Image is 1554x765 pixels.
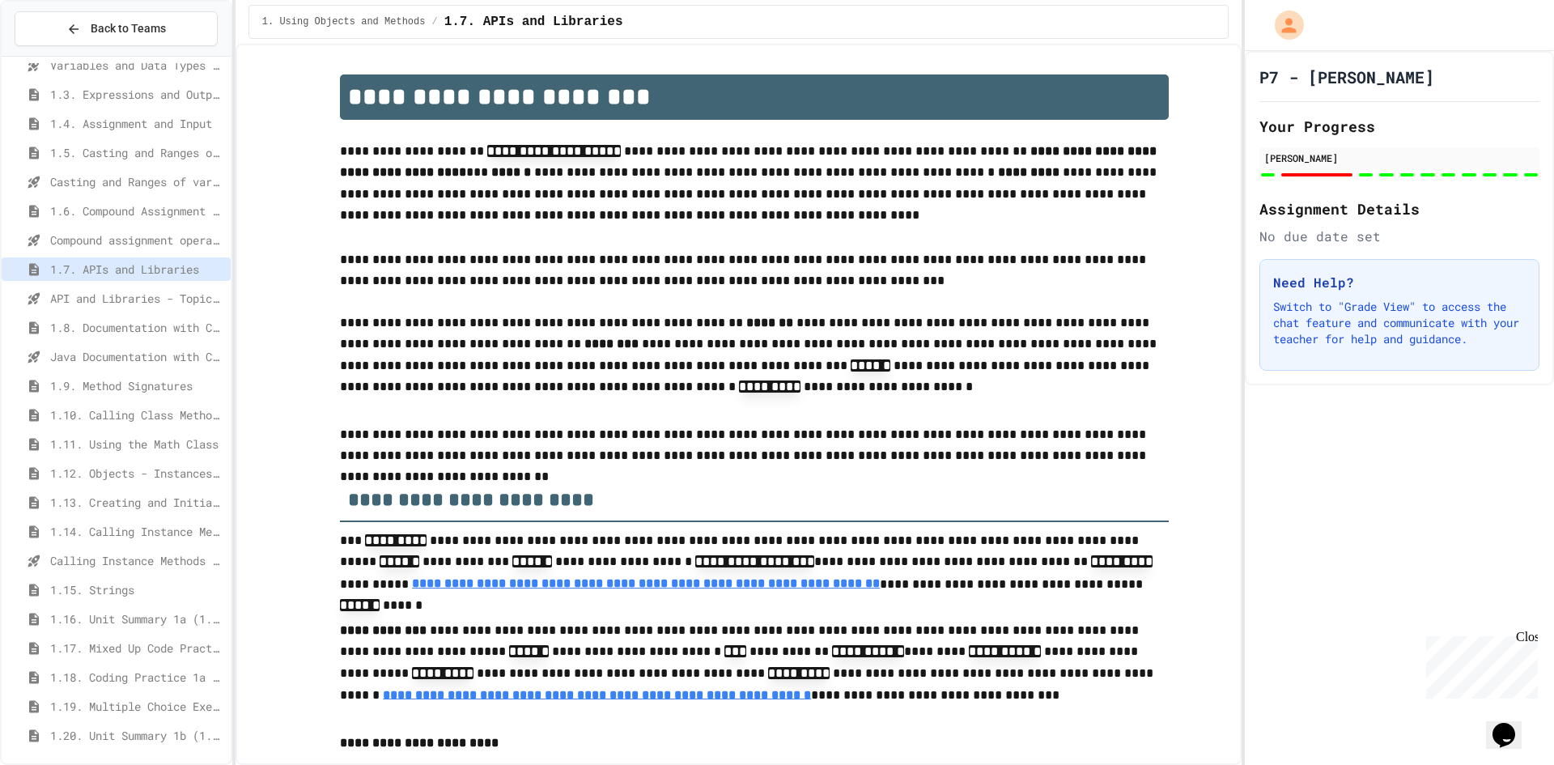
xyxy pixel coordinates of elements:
[1420,630,1538,699] iframe: chat widget
[1259,227,1539,246] div: No due date set
[1259,198,1539,220] h2: Assignment Details
[1273,273,1526,292] h3: Need Help?
[15,11,218,46] button: Back to Teams
[1258,6,1308,44] div: My Account
[1273,299,1526,347] p: Switch to "Grade View" to access the chat feature and communicate with your teacher for help and ...
[91,20,166,37] span: Back to Teams
[1264,151,1535,165] div: [PERSON_NAME]
[6,6,112,103] div: Chat with us now!Close
[444,12,623,32] span: 1.7. APIs and Libraries
[431,15,437,28] span: /
[1259,66,1434,88] h1: P7 - [PERSON_NAME]
[1486,700,1538,749] iframe: chat widget
[1259,115,1539,138] h2: Your Progress
[262,15,426,28] span: 1. Using Objects and Methods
